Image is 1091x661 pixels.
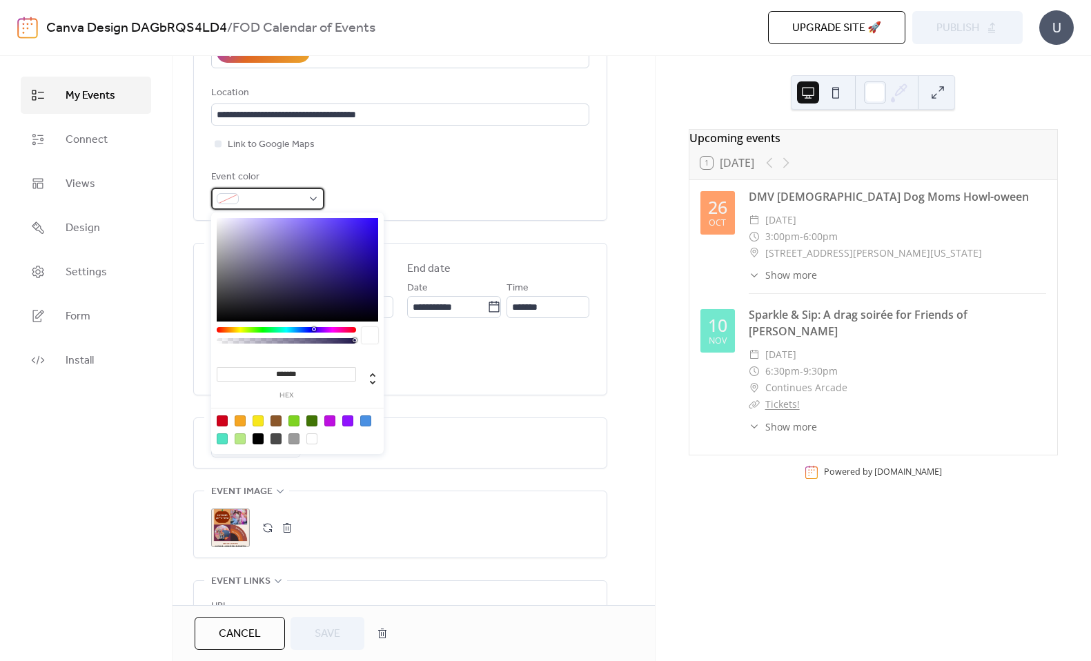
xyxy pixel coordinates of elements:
[66,220,100,237] span: Design
[324,415,335,426] div: #BD10E0
[765,245,982,262] span: [STREET_ADDRESS][PERSON_NAME][US_STATE]
[407,280,428,297] span: Date
[749,188,1046,205] div: DMV [DEMOGRAPHIC_DATA] Dog Moms Howl-oween
[765,346,796,363] span: [DATE]
[689,130,1057,146] div: Upcoming events
[21,297,151,335] a: Form
[195,617,285,650] button: Cancel
[749,379,760,396] div: ​
[749,307,967,339] a: Sparkle & Sip: A drag soirée for Friends of [PERSON_NAME]
[749,346,760,363] div: ​
[749,363,760,379] div: ​
[768,11,905,44] button: Upgrade site 🚀
[749,212,760,228] div: ​
[803,363,838,379] span: 9:30pm
[66,132,108,148] span: Connect
[17,17,38,39] img: logo
[288,433,299,444] div: #9B9B9B
[749,420,760,434] div: ​
[749,396,760,413] div: ​
[219,626,261,642] span: Cancel
[66,176,95,193] span: Views
[233,15,375,41] b: FOD Calendar of Events
[803,228,838,245] span: 6:00pm
[765,379,847,396] span: Continues Arcade
[800,363,803,379] span: -
[1039,10,1074,45] div: U
[211,484,273,500] span: Event image
[765,397,800,411] a: Tickets!
[211,85,587,101] div: Location
[288,415,299,426] div: #7ED321
[765,228,800,245] span: 3:00pm
[217,415,228,426] div: #D0021B
[749,268,817,282] button: ​Show more
[765,268,817,282] span: Show more
[21,165,151,202] a: Views
[46,15,227,41] a: Canva Design DAGbRQS4LD4
[21,121,151,158] a: Connect
[211,509,250,547] div: ;
[749,420,817,434] button: ​Show more
[21,77,151,114] a: My Events
[217,392,356,399] label: hex
[765,212,796,228] span: [DATE]
[306,415,317,426] div: #417505
[21,253,151,290] a: Settings
[21,209,151,246] a: Design
[21,342,151,379] a: Install
[407,261,451,277] div: End date
[800,228,803,245] span: -
[708,317,727,334] div: 10
[66,353,94,369] span: Install
[253,415,264,426] div: #F8E71C
[306,433,317,444] div: #FFFFFF
[824,466,942,478] div: Powered by
[217,42,310,63] button: AI Assistant
[874,466,942,478] a: [DOMAIN_NAME]
[765,363,800,379] span: 6:30pm
[242,45,300,61] div: AI Assistant
[709,337,727,346] div: Nov
[211,573,271,590] span: Event links
[709,219,726,228] div: Oct
[217,433,228,444] div: #50E3C2
[66,88,115,104] span: My Events
[360,415,371,426] div: #4A90E2
[66,308,90,325] span: Form
[708,199,727,216] div: 26
[235,433,246,444] div: #B8E986
[271,415,282,426] div: #8B572A
[765,420,817,434] span: Show more
[253,433,264,444] div: #000000
[792,20,881,37] span: Upgrade site 🚀
[66,264,107,281] span: Settings
[271,433,282,444] div: #4A4A4A
[749,268,760,282] div: ​
[235,415,246,426] div: #F5A623
[228,137,315,153] span: Link to Google Maps
[749,245,760,262] div: ​
[227,15,233,41] b: /
[211,169,322,186] div: Event color
[342,415,353,426] div: #9013FE
[507,280,529,297] span: Time
[211,598,587,615] div: URL
[749,228,760,245] div: ​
